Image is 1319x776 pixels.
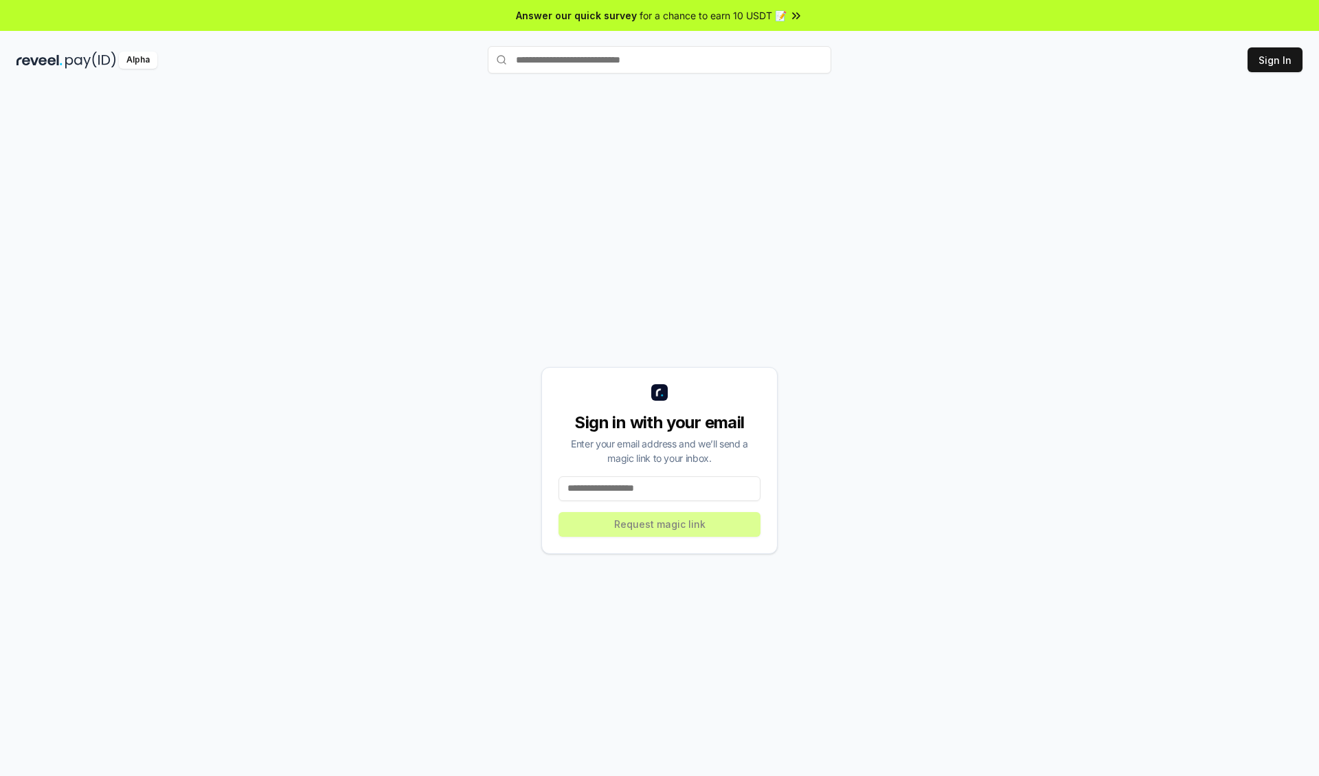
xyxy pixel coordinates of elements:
div: Alpha [119,52,157,69]
img: logo_small [651,384,668,401]
div: Sign in with your email [559,412,760,434]
button: Sign In [1248,47,1303,72]
div: Enter your email address and we’ll send a magic link to your inbox. [559,436,760,465]
img: pay_id [65,52,116,69]
span: Answer our quick survey [516,8,637,23]
img: reveel_dark [16,52,63,69]
span: for a chance to earn 10 USDT 📝 [640,8,787,23]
